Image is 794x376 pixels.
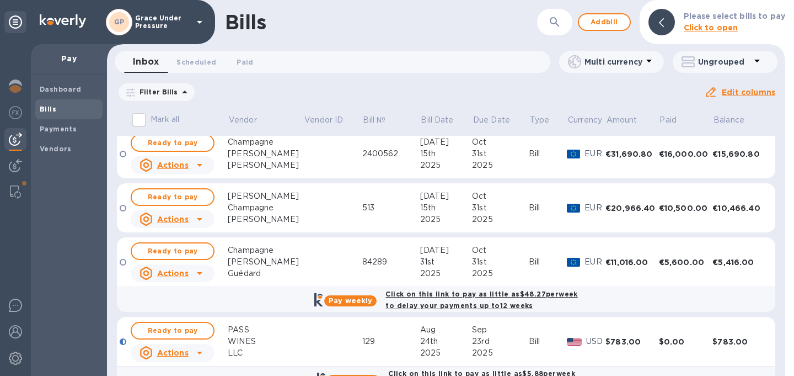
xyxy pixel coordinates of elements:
[567,338,582,346] img: USD
[225,10,266,34] h1: Bills
[229,114,257,126] p: Vendor
[605,257,659,268] div: €11,016.00
[157,215,189,224] u: Actions
[141,190,205,204] span: Ready to pay
[135,87,178,97] p: Filter Bills
[304,114,343,126] p: Vendor ID
[141,324,205,337] span: Ready to pay
[713,114,744,126] p: Balance
[40,145,72,153] b: Vendors
[157,269,189,278] u: Actions
[607,114,652,126] span: Amount
[141,136,205,150] span: Ready to pay
[530,114,550,126] p: Type
[684,23,738,32] b: Click to open
[131,242,214,260] button: Ready to pay
[40,53,98,64] p: Pay
[228,256,303,268] div: [PERSON_NAME]
[722,88,775,97] u: Edit columns
[4,11,26,33] div: Unpin categories
[473,114,524,126] span: Due Date
[40,14,86,28] img: Logo
[420,202,472,214] div: 15th
[157,161,189,170] u: Actions
[131,134,214,152] button: Ready to pay
[228,245,303,256] div: Champagne
[420,214,472,225] div: 2025
[698,56,750,67] p: Ungrouped
[584,148,605,160] p: EUR
[712,203,766,214] div: €10,466.40
[529,256,567,268] div: Bill
[472,324,529,336] div: Sep
[586,336,605,347] p: USD
[228,136,303,148] div: Champagne
[584,256,605,268] p: EUR
[712,257,766,268] div: €5,416.00
[114,18,125,26] b: GP
[472,256,529,268] div: 31st
[472,136,529,148] div: Oct
[712,149,766,160] div: €15,690.80
[228,202,303,214] div: Champagne
[420,324,472,336] div: Aug
[363,114,400,126] span: Bill №
[362,256,420,268] div: 84289
[420,256,472,268] div: 31st
[472,190,529,202] div: Oct
[362,148,420,160] div: 2400562
[228,160,303,171] div: [PERSON_NAME]
[228,268,303,279] div: Guédard
[9,106,22,119] img: Foreign exchange
[131,322,214,340] button: Ready to pay
[420,190,472,202] div: [DATE]
[584,202,605,214] p: EUR
[578,13,631,31] button: Addbill
[420,336,472,347] div: 24th
[329,296,372,305] b: Pay weekly
[420,160,472,171] div: 2025
[473,114,510,126] p: Due Date
[607,114,637,126] p: Amount
[605,336,659,347] div: $783.00
[659,336,713,347] div: $0.00
[659,149,713,160] div: €16,000.00
[363,114,385,126] p: Bill №
[362,336,420,347] div: 129
[529,202,567,214] div: Bill
[659,257,713,268] div: €5,600.00
[228,324,303,336] div: PASS
[472,214,529,225] div: 2025
[659,114,677,126] p: Paid
[228,214,303,225] div: [PERSON_NAME]
[237,56,253,68] span: Paid
[530,114,564,126] span: Type
[40,105,56,113] b: Bills
[684,12,785,20] b: Please select bills to pay
[529,148,567,160] div: Bill
[131,188,214,206] button: Ready to pay
[529,336,567,347] div: Bill
[568,114,602,126] p: Currency
[362,202,420,214] div: 513
[472,245,529,256] div: Oct
[420,245,472,256] div: [DATE]
[421,114,468,126] span: Bill Date
[40,85,82,93] b: Dashboard
[229,114,271,126] span: Vendor
[659,114,691,126] span: Paid
[228,190,303,202] div: [PERSON_NAME]
[472,148,529,160] div: 31st
[40,125,77,133] b: Payments
[157,348,189,357] u: Actions
[304,114,357,126] span: Vendor ID
[605,203,659,214] div: €20,966.40
[605,149,659,160] div: €31,690.80
[385,290,577,310] b: Click on this link to pay as little as $48.27 per week to delay your payments up to 12 weeks
[472,347,529,359] div: 2025
[421,114,453,126] p: Bill Date
[588,15,621,29] span: Add bill
[584,56,642,67] p: Multi currency
[151,114,179,125] p: Mark all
